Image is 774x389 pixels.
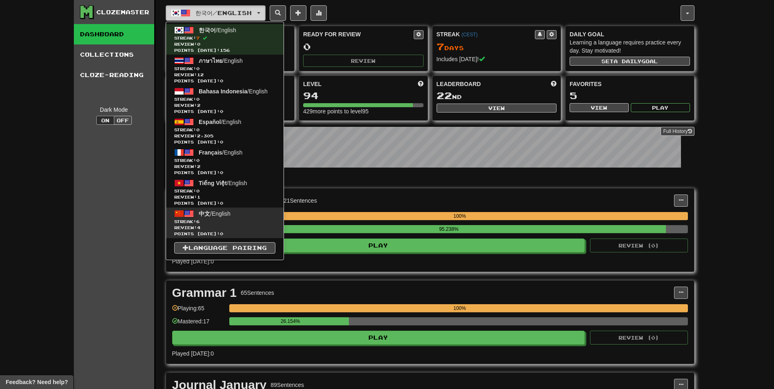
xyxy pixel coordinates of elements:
span: Points [DATE]: 0 [174,200,275,206]
span: / English [199,88,268,95]
div: Day s [437,42,557,52]
span: 6 [196,219,200,224]
div: Dark Mode [80,106,148,114]
a: Español/EnglishStreak:0 Review:2,305Points [DATE]:0 [166,116,284,146]
button: More stats [310,5,327,21]
span: Streak: [174,157,275,164]
span: Review: 2,305 [174,133,275,139]
a: (CEST) [461,32,478,38]
a: 한국어/EnglishStreak:7 Review:0Points [DATE]:156 [166,24,284,55]
div: 26.154% [232,317,349,325]
a: Dashboard [74,24,154,44]
div: Streak [437,30,535,38]
span: Streak: [174,188,275,194]
div: 95.238% [232,225,666,233]
span: Played [DATE]: 0 [172,258,214,265]
span: Review: 12 [174,72,275,78]
span: Review: 1 [174,194,275,200]
span: 0 [196,97,200,102]
a: Bahasa Indonesia/EnglishStreak:0 Review:2Points [DATE]:0 [166,85,284,116]
div: Clozemaster [96,8,149,16]
a: Tiếng Việt/EnglishStreak:0 Review:1Points [DATE]:0 [166,177,284,208]
div: 21 Sentences [284,197,317,205]
span: Points [DATE]: 0 [174,231,275,237]
a: Cloze-Reading [74,65,154,85]
span: This week in points, UTC [551,80,557,88]
a: Français/EnglishStreak:0 Review:2Points [DATE]:0 [166,146,284,177]
div: Ready for Review [303,30,414,38]
div: Favorites [570,80,690,88]
span: Points [DATE]: 0 [174,139,275,145]
button: On [96,116,114,125]
button: Play [172,239,585,252]
div: 89 Sentences [271,381,304,389]
div: 100% [232,304,688,312]
a: Language Pairing [174,242,275,254]
span: 한국어 [199,27,216,33]
span: Streak: [174,127,275,133]
span: 한국어 / English [195,9,252,16]
p: In Progress [166,176,694,184]
span: Tiếng Việt [199,180,227,186]
span: Points [DATE]: 0 [174,108,275,115]
div: Playing: 65 [172,304,225,318]
span: Streak: [174,66,275,72]
div: 65 Sentences [241,289,274,297]
span: Score more points to level up [418,80,424,88]
span: Streak: [174,35,275,41]
span: Review: 2 [174,164,275,170]
a: Full History [661,127,694,136]
button: 한국어/English [166,5,266,21]
span: 7 [437,41,444,52]
div: 429 more points to level 95 [303,107,424,115]
span: / English [199,57,243,64]
span: 中文 [199,210,210,217]
span: / English [199,119,241,125]
span: 22 [437,90,452,101]
a: ภาษาไทย/EnglishStreak:0 Review:12Points [DATE]:0 [166,55,284,85]
button: Add sentence to collection [290,5,306,21]
span: Points [DATE]: 0 [174,170,275,176]
span: Review: 0 [174,41,275,47]
button: Seta dailygoal [570,57,690,66]
span: / English [199,149,242,156]
div: 5 [570,91,690,101]
div: Grammar 1 [172,287,237,299]
span: Streak: [174,96,275,102]
span: 0 [196,158,200,163]
span: ภาษาไทย [199,57,222,64]
div: Daily Goal [570,30,690,38]
a: Collections [74,44,154,65]
span: Open feedback widget [6,378,68,386]
span: Leaderboard [437,80,481,88]
span: 0 [196,66,200,71]
span: Review: 2 [174,102,275,108]
span: Review: 4 [174,225,275,231]
span: Played [DATE]: 0 [172,350,214,357]
button: Review [303,55,424,67]
span: Streak: [174,219,275,225]
span: a daily [614,58,641,64]
div: Learning a language requires practice every day. Stay motivated! [570,38,690,55]
span: 7 [196,35,200,40]
span: / English [199,180,247,186]
a: 中文/EnglishStreak:6 Review:4Points [DATE]:0 [166,208,284,238]
span: Points [DATE]: 0 [174,78,275,84]
div: nd [437,91,557,101]
span: Level [303,80,322,88]
button: View [570,103,629,112]
div: 0 [303,42,424,52]
span: / English [199,27,236,33]
div: Includes [DATE]! [437,55,557,63]
span: Bahasa Indonesia [199,88,247,95]
button: Search sentences [270,5,286,21]
span: Points [DATE]: 156 [174,47,275,53]
button: Review (0) [590,239,688,252]
button: View [437,104,557,113]
button: Off [114,116,132,125]
div: Mastered: 17 [172,317,225,331]
span: 0 [196,127,200,132]
button: Review (0) [590,331,688,345]
span: / English [199,210,231,217]
span: Français [199,149,222,156]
